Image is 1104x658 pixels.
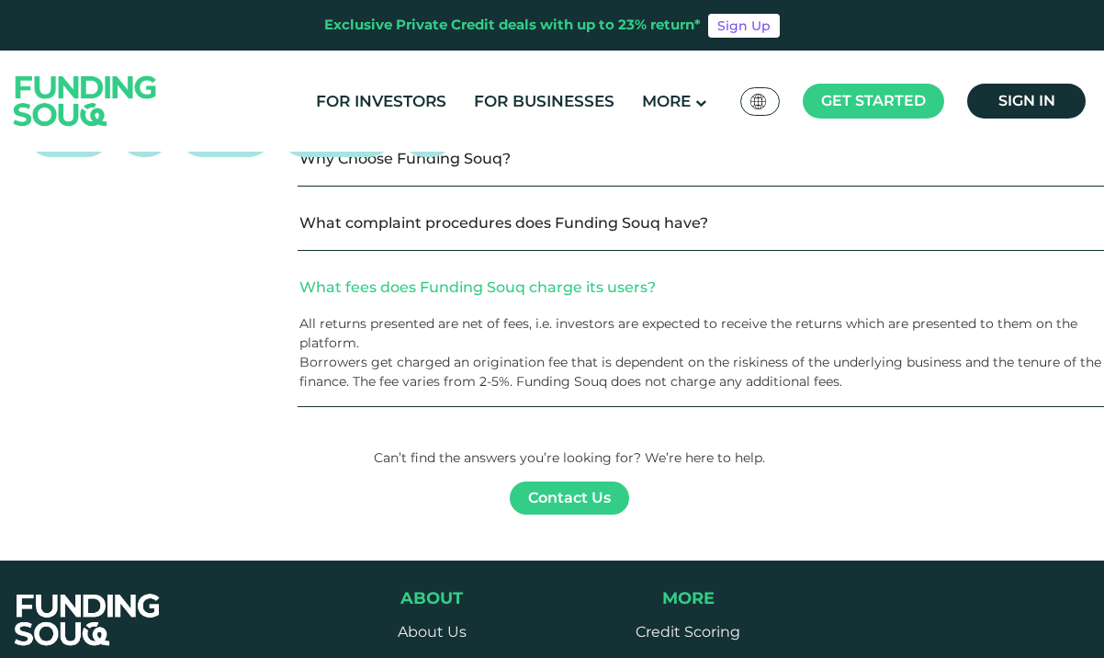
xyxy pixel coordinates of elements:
[299,314,1101,353] p: All returns presented are net of fees, i.e. investors are expected to receive the returns which a...
[398,623,467,641] a: About Us
[750,94,767,109] img: SA Flag
[708,14,780,38] a: Sign Up
[510,482,629,515] a: Contact Us
[299,353,1101,391] p: Borrowers get charged an origination fee that is dependent on the riskiness of the underlying bus...
[469,86,619,117] a: For Businesses
[662,588,715,608] span: More
[324,15,701,36] div: Exclusive Private Credit deals with up to 23% return*
[821,92,926,109] span: Get started
[311,86,451,117] a: For Investors
[967,84,1086,119] a: Sign in
[998,92,1055,109] span: Sign in
[636,623,740,641] a: Credit Scoring
[642,92,691,110] span: More
[327,588,537,608] div: About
